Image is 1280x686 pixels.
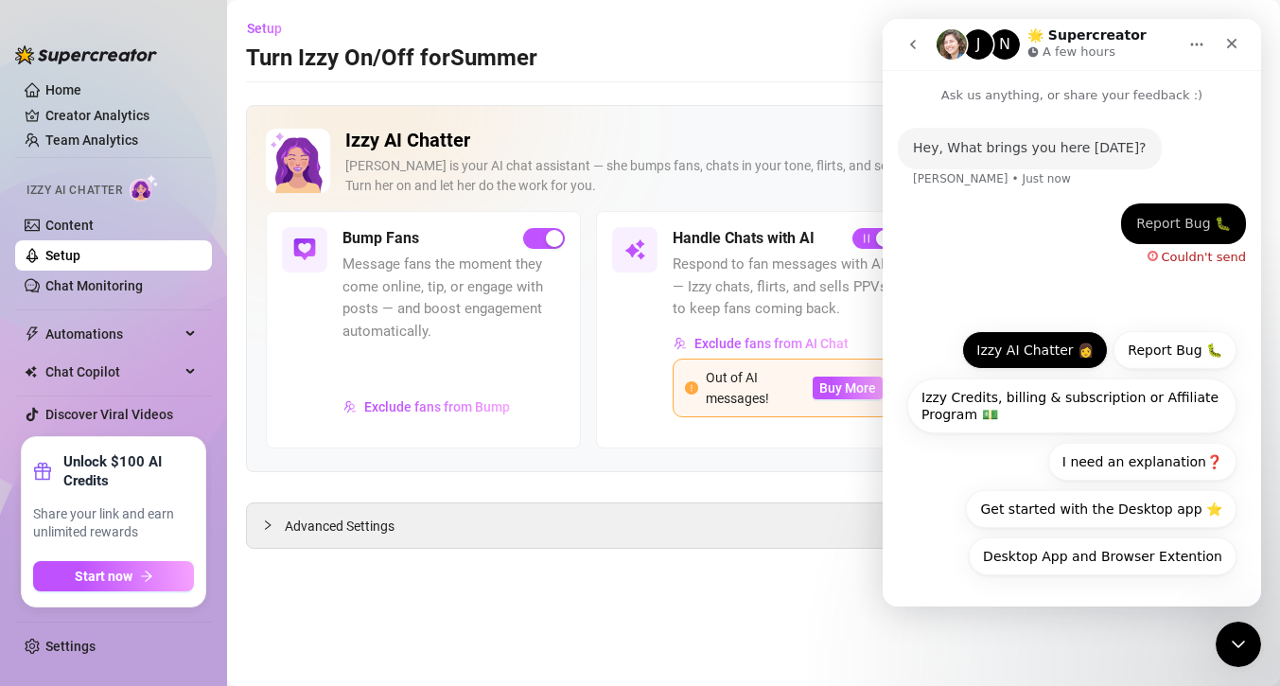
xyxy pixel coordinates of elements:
[33,505,194,542] span: Share your link and earn unlimited rewards
[345,156,1183,196] div: [PERSON_NAME] is your AI chat assistant — she bumps fans, chats in your tone, flirts, and sells y...
[673,227,815,250] h5: Handle Chats with AI
[673,328,850,359] button: Exclude fans from AI Chat
[285,516,395,536] span: Advanced Settings
[342,227,419,250] h5: Bump Fans
[45,248,80,263] a: Setup
[342,392,511,422] button: Exclude fans from Bump
[266,129,330,193] img: Izzy AI Chatter
[33,561,194,591] button: Start nowarrow-right
[45,100,197,131] a: Creator Analytics
[45,278,143,293] a: Chat Monitoring
[343,400,357,413] img: svg%3e
[247,21,282,36] span: Setup
[883,19,1261,607] iframe: Intercom live chat
[623,238,646,261] img: svg%3e
[45,407,173,422] a: Discover Viral Videos
[819,380,876,396] span: Buy More
[26,182,122,200] span: Izzy AI Chatter
[706,367,798,409] div: Out of AI messages!
[45,319,180,349] span: Automations
[685,381,698,395] span: exclamation-circle
[45,82,81,97] a: Home
[15,45,157,64] img: logo-BBDzfeDw.svg
[45,639,96,654] a: Settings
[262,515,285,536] div: collapsed
[1216,622,1261,667] iframe: Intercom live chat
[75,569,132,584] span: Start now
[45,218,94,233] a: Content
[63,452,194,490] strong: Unlock $100 AI Credits
[246,44,537,74] h3: Turn Izzy On/Off for Summer
[130,174,159,202] img: AI Chatter
[364,399,510,414] span: Exclude fans from Bump
[345,129,1183,152] h2: Izzy AI Chatter
[45,132,138,148] a: Team Analytics
[25,365,37,378] img: Chat Copilot
[262,519,273,531] span: collapsed
[246,13,297,44] button: Setup
[25,326,40,342] span: thunderbolt
[33,462,52,481] span: gift
[342,254,565,343] span: Message fans the moment they come online, tip, or engage with posts — and boost engagement automa...
[673,254,895,321] span: Respond to fan messages with AI — Izzy chats, flirts, and sells PPVs to keep fans coming back.
[813,377,883,399] button: Buy More
[674,337,687,350] img: svg%3e
[694,336,849,351] span: Exclude fans from AI Chat
[45,357,180,387] span: Chat Copilot
[140,570,153,583] span: arrow-right
[293,238,316,261] img: svg%3e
